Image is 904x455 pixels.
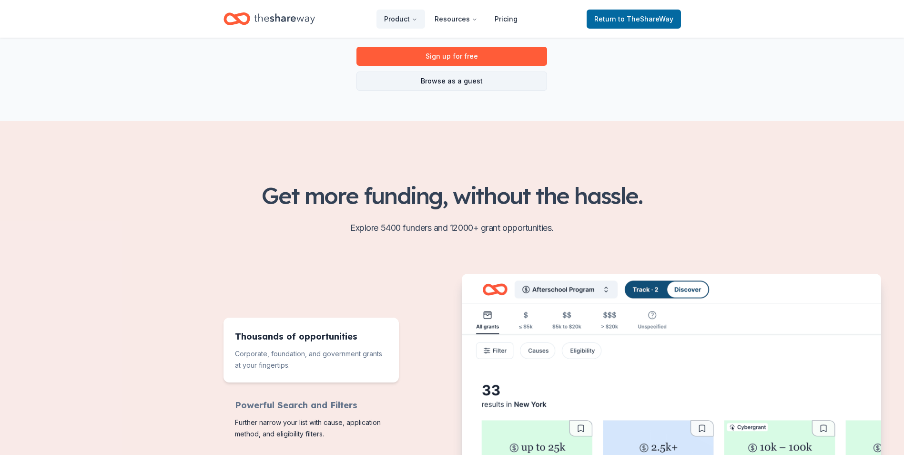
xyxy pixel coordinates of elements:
button: Product [376,10,425,29]
h2: Get more funding, without the hassle. [223,182,681,209]
button: Resources [427,10,485,29]
span: Return [594,13,673,25]
a: Home [223,8,315,30]
a: Returnto TheShareWay [587,10,681,29]
nav: Main [376,8,525,30]
p: Explore 5400 funders and 12000+ grant opportunities. [223,220,681,236]
a: Sign up for free [356,47,547,66]
a: Pricing [487,10,525,29]
a: Browse as a guest [356,72,547,91]
span: to TheShareWay [618,15,673,23]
